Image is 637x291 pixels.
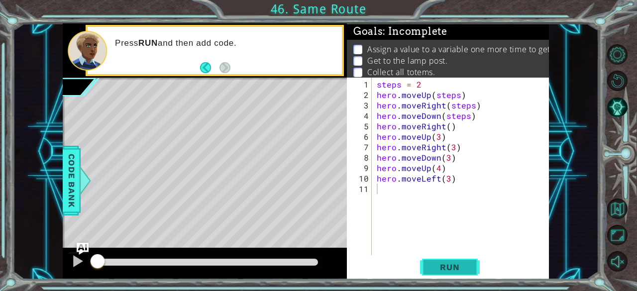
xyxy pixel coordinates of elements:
p: Collect all totems. [367,67,435,78]
div: 3 [349,100,372,110]
div: 9 [349,163,372,173]
a: Back to Map [608,196,637,222]
div: 1 [349,79,372,90]
button: Back to Map [607,198,628,219]
button: Shift+Enter: Run current code. [420,257,480,278]
button: Restart Level [607,71,628,91]
button: AI Hint [607,97,628,117]
div: 10 [349,173,372,184]
div: 11 [349,184,372,194]
div: 8 [349,152,372,163]
span: Run [430,262,469,272]
p: Assign a value to a variable one more time to get to the totem crate. [367,44,623,55]
div: 5 [349,121,372,131]
button: Unmute [607,251,628,272]
button: Ask AI [77,243,89,255]
span: Code Bank [64,150,80,210]
p: Get to the lamp post. [367,55,448,66]
button: Maximize Browser [607,225,628,245]
strong: RUN [138,38,158,48]
span: Goals [353,25,447,38]
button: Back [200,62,219,73]
button: Level Options [607,44,628,65]
span: : Incomplete [383,25,447,37]
div: 6 [349,131,372,142]
div: 7 [349,142,372,152]
button: Ctrl + P: Pause [68,252,88,273]
div: 4 [349,110,372,121]
div: 2 [349,90,372,100]
button: Next [219,62,230,73]
p: Press and then add code. [115,38,335,49]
